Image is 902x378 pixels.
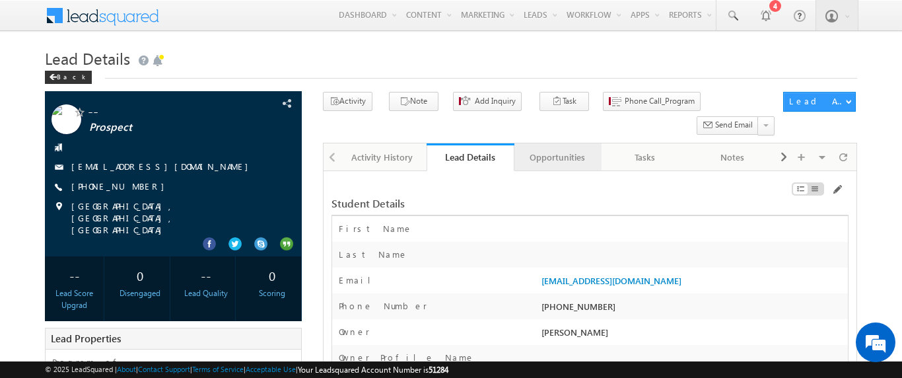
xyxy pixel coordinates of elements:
[48,263,100,287] div: --
[246,365,296,373] a: Acceptable Use
[541,275,681,286] a: [EMAIL_ADDRESS][DOMAIN_NAME]
[789,95,845,107] div: Lead Actions
[192,365,244,373] a: Terms of Service
[180,290,240,308] em: Start Chat
[539,92,589,111] button: Task
[436,151,504,163] div: Lead Details
[339,223,413,235] label: First Name
[427,143,514,171] a: Lead Details
[429,365,448,375] span: 51284
[114,263,166,287] div: 0
[453,92,522,111] button: Add Inquiry
[339,352,475,363] label: Owner Profile Name
[180,287,232,299] div: Lead Quality
[783,92,856,112] button: Lead Actions
[71,161,255,172] a: [EMAIL_ADDRESS][DOMAIN_NAME]
[602,143,689,171] a: Tasks
[697,116,759,135] button: Send Email
[217,7,248,38] div: Minimize live chat window
[114,287,166,299] div: Disengaged
[339,326,370,338] label: Owner
[339,300,427,312] label: Phone Number
[612,149,677,165] div: Tasks
[538,300,848,319] div: [PHONE_NUMBER]
[603,92,701,111] button: Phone Call_Program
[246,263,298,287] div: 0
[715,119,753,131] span: Send Email
[51,332,121,345] span: Lead Properties
[71,180,171,194] span: [PHONE_NUMBER]
[48,287,100,311] div: Lead Score Upgrad
[45,48,130,69] span: Lead Details
[88,104,246,118] span: --
[22,69,55,87] img: d_60004797649_company_0_60004797649
[69,69,222,87] div: Chat with us now
[389,92,438,111] button: Note
[339,274,381,286] label: Email
[45,363,448,376] span: © 2025 LeadSquared | | | | |
[541,326,608,338] span: [PERSON_NAME]
[45,71,92,84] div: Back
[625,95,695,107] span: Phone Call_Program
[339,248,408,260] label: Last Name
[331,198,672,209] div: Student Details
[138,365,190,373] a: Contact Support
[117,365,136,373] a: About
[45,70,98,81] a: Back
[699,149,764,165] div: Notes
[298,365,448,375] span: Your Leadsquared Account Number is
[246,287,298,299] div: Scoring
[525,149,590,165] div: Opportunities
[52,104,81,139] img: Profile photo
[17,122,241,279] textarea: Type your message and hit 'Enter'
[350,149,415,165] div: Activity History
[323,92,372,111] button: Activity
[89,121,248,134] span: Prospect
[180,263,232,287] div: --
[475,95,516,107] span: Add Inquiry
[339,143,427,171] a: Activity History
[689,143,776,171] a: Notes
[514,143,602,171] a: Opportunities
[71,200,278,236] span: [GEOGRAPHIC_DATA], [GEOGRAPHIC_DATA], [GEOGRAPHIC_DATA]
